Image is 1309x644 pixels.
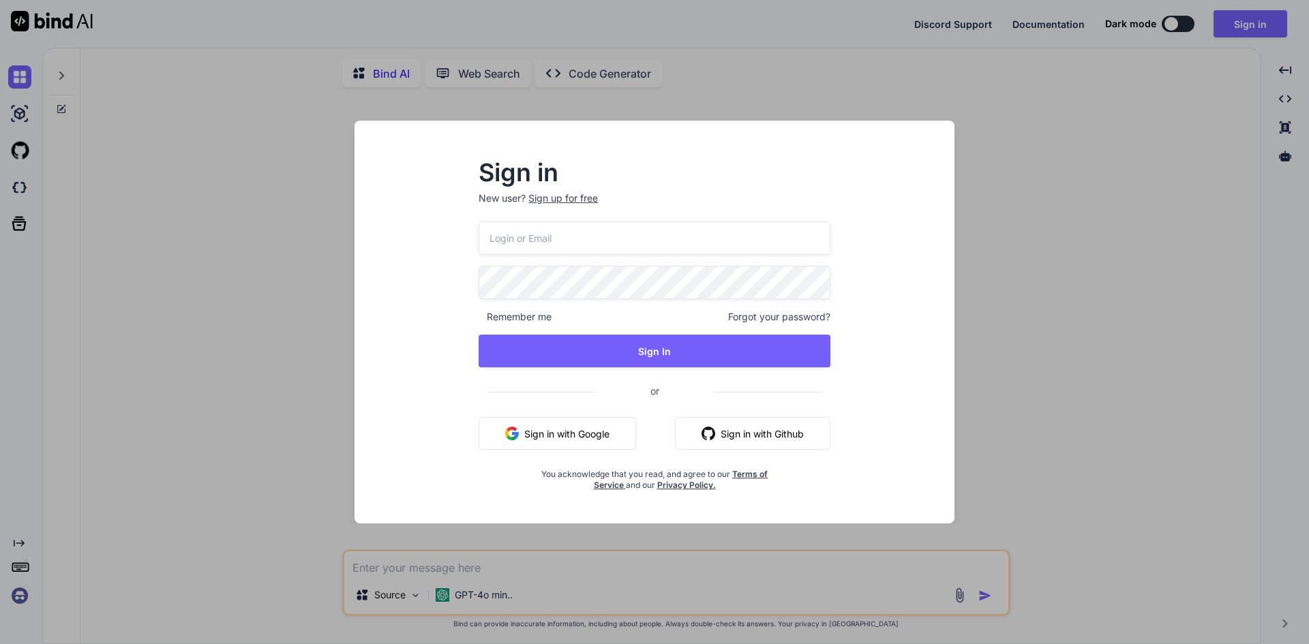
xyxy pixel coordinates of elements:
h2: Sign in [479,162,830,183]
img: google [505,427,519,440]
a: Privacy Policy. [657,480,716,490]
button: Sign In [479,335,830,367]
img: github [702,427,715,440]
button: Sign in with Google [479,417,636,450]
button: Sign in with Github [675,417,830,450]
p: New user? [479,191,830,221]
span: or [596,374,714,408]
a: Terms of Service [594,469,768,490]
div: Sign up for free [528,191,598,205]
input: Login or Email [479,221,830,255]
div: You acknowledge that you read, and agree to our and our [537,461,772,491]
span: Remember me [479,310,552,324]
span: Forgot your password? [728,310,830,324]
